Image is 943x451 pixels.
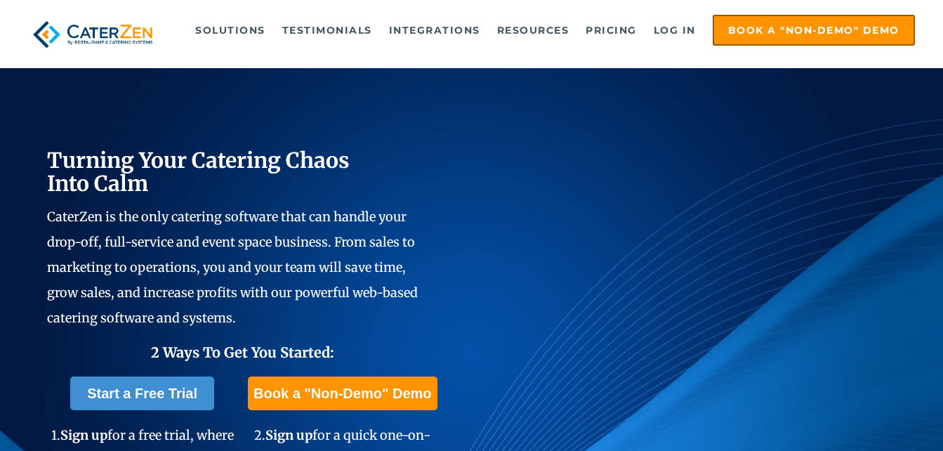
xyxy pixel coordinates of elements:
[248,377,437,410] a: Book a "Non-Demo" Demo
[713,15,915,46] a: Book a "Non-Demo" Demo
[60,427,107,443] span: Sign up
[579,16,644,44] a: Pricing
[151,344,334,361] span: 2 Ways To Get You Started:
[188,16,272,44] a: Solutions
[47,147,350,197] span: Turning Your Catering Chaos Into Calm
[265,427,312,443] span: Sign up
[70,377,214,410] a: Start a Free Trial
[490,16,576,44] a: Resources
[180,15,915,46] div: Navigation Menu
[275,16,379,44] a: Testimonials
[28,15,157,54] img: caterzen
[818,396,928,436] iframe: Help widget launcher
[47,209,418,326] span: CaterZen is the only catering software that can handle your drop-off, full-service and event spac...
[382,16,487,44] a: Integrations
[647,16,703,44] a: Log in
